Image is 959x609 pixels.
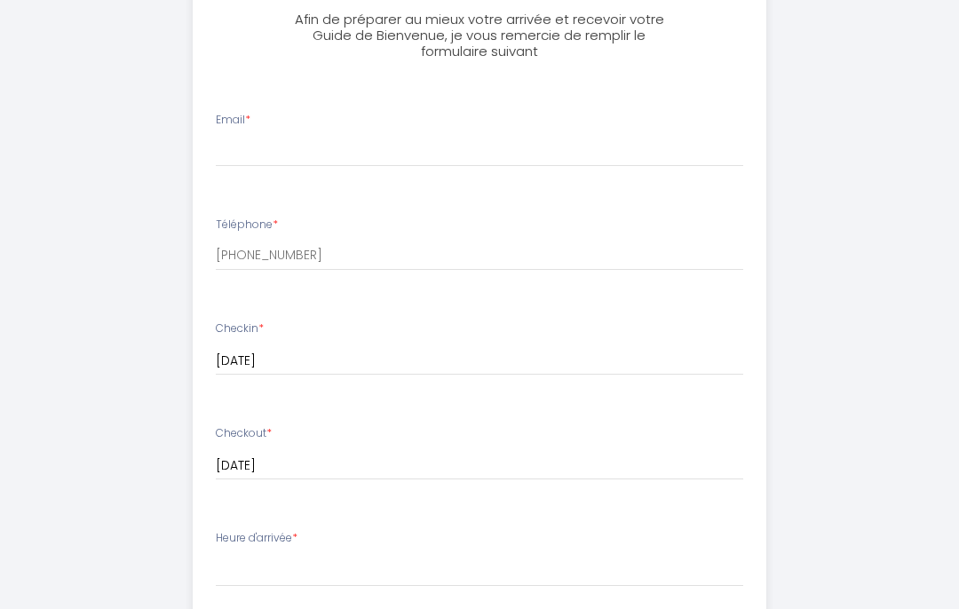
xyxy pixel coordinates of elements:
[292,12,666,59] h3: Afin de préparer au mieux votre arrivée et recevoir votre Guide de Bienvenue, je vous remercie de...
[216,320,264,337] label: Checkin
[216,530,297,547] label: Heure d'arrivée
[216,425,272,442] label: Checkout
[216,217,278,233] label: Téléphone
[216,112,250,129] label: Email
